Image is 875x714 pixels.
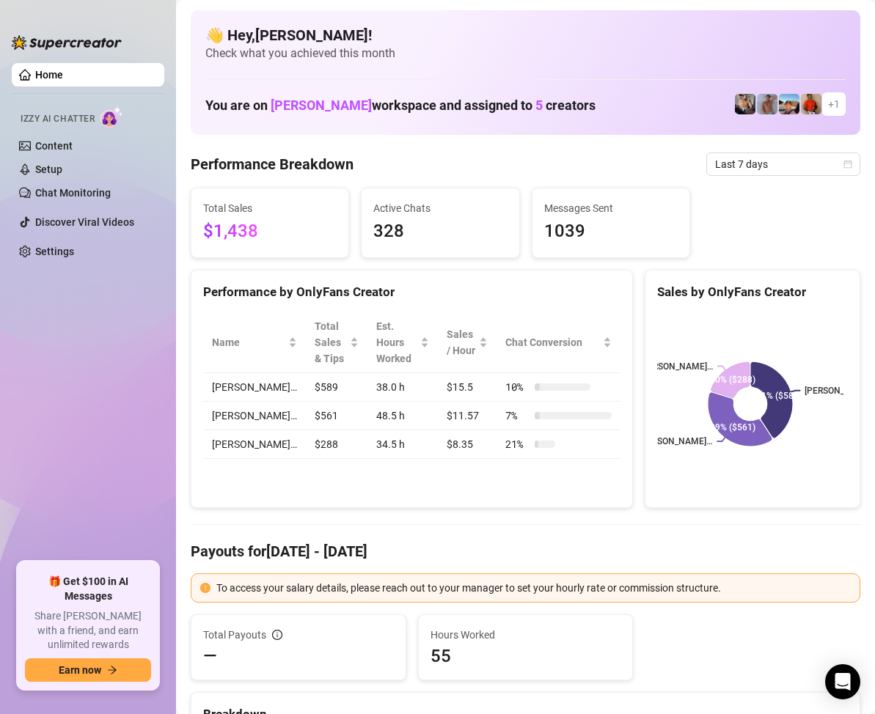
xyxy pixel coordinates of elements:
[35,163,62,175] a: Setup
[203,402,306,430] td: [PERSON_NAME]…
[505,379,529,395] span: 10 %
[505,436,529,452] span: 21 %
[715,153,852,175] span: Last 7 days
[35,140,73,152] a: Content
[438,373,497,402] td: $15.5
[25,658,151,682] button: Earn nowarrow-right
[203,644,217,668] span: —
[367,402,437,430] td: 48.5 h
[35,187,111,199] a: Chat Monitoring
[203,218,337,246] span: $1,438
[801,94,821,114] img: Justin
[735,94,755,114] img: George
[271,97,372,113] span: [PERSON_NAME]
[203,282,620,302] div: Performance by OnlyFans Creator
[25,609,151,652] span: Share [PERSON_NAME] with a friend, and earn unlimited rewards
[315,318,347,367] span: Total Sales & Tips
[306,312,367,373] th: Total Sales & Tips
[272,630,282,640] span: info-circle
[203,312,306,373] th: Name
[438,402,497,430] td: $11.57
[431,627,621,643] span: Hours Worked
[35,69,63,81] a: Home
[544,200,678,216] span: Messages Sent
[431,644,621,668] span: 55
[373,218,507,246] span: 328
[191,154,354,174] h4: Performance Breakdown
[59,664,101,676] span: Earn now
[640,361,713,372] text: [PERSON_NAME]…
[306,402,367,430] td: $561
[828,96,840,112] span: + 1
[203,200,337,216] span: Total Sales
[367,430,437,459] td: 34.5 h
[205,25,846,45] h4: 👋 Hey, [PERSON_NAME] !
[367,373,437,402] td: 38.0 h
[12,35,122,50] img: logo-BBDzfeDw.svg
[640,436,713,446] text: [PERSON_NAME]…
[825,664,860,699] div: Open Intercom Messenger
[107,665,117,675] span: arrow-right
[505,334,600,350] span: Chat Conversion
[779,94,799,114] img: Zach
[447,326,477,358] span: Sales / Hour
[757,94,777,114] img: Joey
[843,160,852,169] span: calendar
[203,373,306,402] td: [PERSON_NAME]…
[306,430,367,459] td: $288
[203,627,266,643] span: Total Payouts
[100,106,123,128] img: AI Chatter
[191,541,860,562] h4: Payouts for [DATE] - [DATE]
[544,218,678,246] span: 1039
[376,318,417,367] div: Est. Hours Worked
[35,246,74,257] a: Settings
[21,112,95,126] span: Izzy AI Chatter
[438,430,497,459] td: $8.35
[306,373,367,402] td: $589
[505,408,529,424] span: 7 %
[25,575,151,603] span: 🎁 Get $100 in AI Messages
[35,216,134,228] a: Discover Viral Videos
[203,430,306,459] td: [PERSON_NAME]…
[657,282,848,302] div: Sales by OnlyFans Creator
[216,580,851,596] div: To access your salary details, please reach out to your manager to set your hourly rate or commis...
[205,97,596,114] h1: You are on workspace and assigned to creators
[535,97,543,113] span: 5
[373,200,507,216] span: Active Chats
[200,583,210,593] span: exclamation-circle
[212,334,285,350] span: Name
[205,45,846,62] span: Check what you achieved this month
[497,312,620,373] th: Chat Conversion
[438,312,497,373] th: Sales / Hour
